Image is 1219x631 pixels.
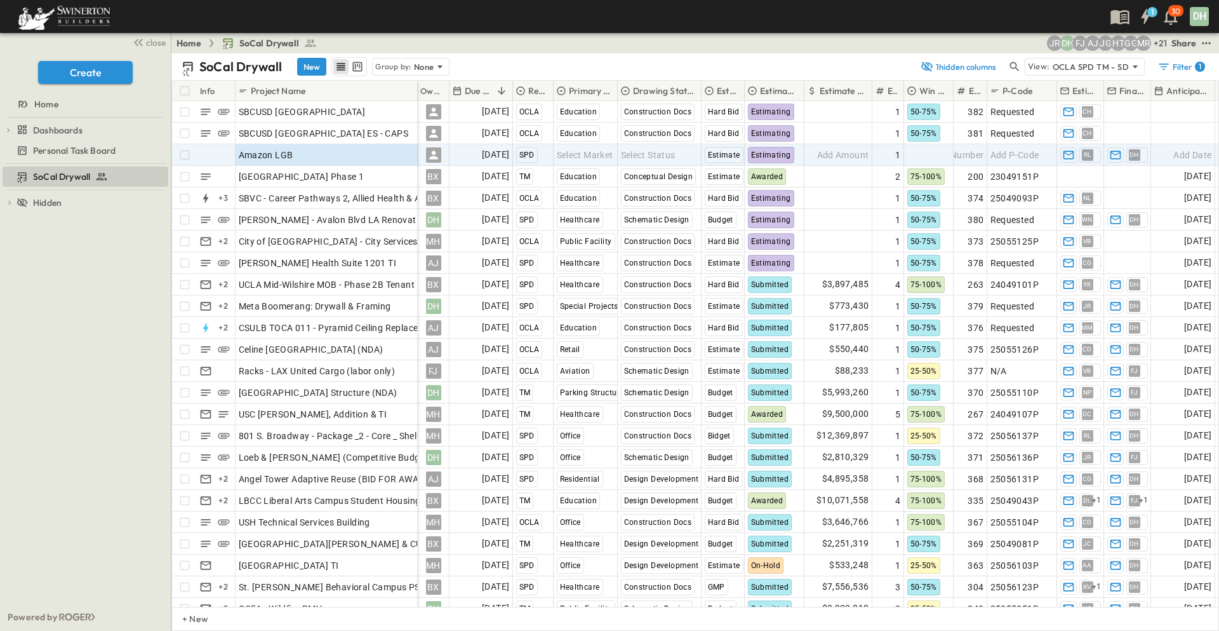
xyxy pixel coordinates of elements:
[1184,385,1211,400] span: [DATE]
[426,299,441,314] div: DH
[519,172,531,181] span: TM
[968,386,983,399] span: 370
[17,121,166,139] a: Dashboards
[751,259,791,268] span: Estimating
[519,259,535,268] span: SPD
[3,142,166,159] a: Personal Task Board
[331,57,367,76] div: table view
[624,280,692,289] span: Construction Docs
[33,144,116,157] span: Personal Task Board
[910,129,937,138] span: 50-75%
[895,365,900,377] span: 1
[1082,262,1092,263] span: CG
[708,172,740,181] span: Estimate
[621,149,676,161] span: Select Status
[895,343,900,356] span: 1
[560,280,600,289] span: Healthcare
[222,37,317,50] a: SoCal Drywall
[426,212,441,227] div: DH
[560,388,624,397] span: Parking Structure
[968,343,983,356] span: 375
[560,410,600,419] span: Healthcare
[426,169,441,184] div: BX
[1157,60,1205,73] div: Filter
[910,302,937,311] span: 50-75%
[482,234,509,248] span: [DATE]
[910,410,942,419] span: 75-100%
[968,300,983,313] span: 379
[990,105,1035,118] span: Requested
[3,166,168,187] div: SoCal Drywalltest
[1110,36,1126,51] div: Haaris Tahmas (haaris.tahmas@swinerton.com)
[910,388,937,397] span: 50-75%
[708,237,740,246] span: Hard Bid
[200,73,215,109] div: Info
[1083,306,1091,306] span: JR
[199,58,282,76] p: SoCal Drywall
[426,277,441,292] div: BX
[822,407,869,421] span: $9,500,000
[1184,320,1211,335] span: [DATE]
[919,85,947,97] p: Win Probability
[349,59,365,74] button: kanban view
[333,59,349,74] button: row view
[33,124,83,137] span: Dashboards
[708,367,740,376] span: Estimate
[1119,85,1144,97] p: Final Reviewer
[251,85,305,97] p: Project Name
[708,107,740,116] span: Hard Bid
[426,191,441,206] div: BX
[216,320,231,336] div: + 2
[15,3,113,30] img: 6c363589ada0b36f064d841b69d3a419a338230e66bb0a533688fa5cc3e9e735.png
[482,147,509,162] span: [DATE]
[969,85,980,97] p: Estimate Number
[968,105,983,118] span: 382
[751,302,789,311] span: Submitted
[482,299,509,313] span: [DATE]
[519,367,540,376] span: OCLA
[829,320,869,335] span: $177,805
[968,408,983,421] span: 267
[1199,62,1201,72] h6: 1
[239,343,383,356] span: Celine [GEOGRAPHIC_DATA] (NDA)
[990,343,1039,356] span: 25055126P
[820,85,865,97] p: Estimate Amount
[751,129,791,138] span: Estimating
[1173,149,1211,161] span: Add Date
[751,151,791,159] span: Estimating
[624,388,689,397] span: Schematic Design
[708,410,733,419] span: Budget
[519,151,535,159] span: SPD
[239,300,391,313] span: Meta Boomerang: Drywall & Framing
[760,85,797,97] p: Estimate Status
[910,259,937,268] span: 50-75%
[1152,58,1209,76] button: Filter1
[888,85,897,97] p: Estimate Round
[708,280,740,289] span: Hard Bid
[633,85,695,97] p: Drawing Status
[910,237,937,246] span: 50-75%
[990,127,1035,140] span: Requested
[1082,111,1092,112] span: CH
[913,58,1004,76] button: 1hidden columns
[426,428,441,444] div: MH
[239,127,409,140] span: SBCUSD [GEOGRAPHIC_DATA] ES - CAPS
[1151,7,1154,17] h6: 1
[1129,154,1139,155] span: DH
[817,149,869,161] span: Add Amount
[990,149,1039,161] span: Add P-Code
[1083,198,1091,198] span: NL
[1028,60,1050,74] p: View:
[1129,327,1139,328] span: DH
[1123,36,1138,51] div: Gerrad Gerber (gerrad.gerber@swinerton.com)
[968,322,983,334] span: 376
[1082,219,1093,220] span: WN
[519,410,531,419] span: TM
[829,299,869,313] span: $773,430
[990,365,1007,377] span: N/A
[751,215,791,224] span: Estimating
[482,191,509,205] span: [DATE]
